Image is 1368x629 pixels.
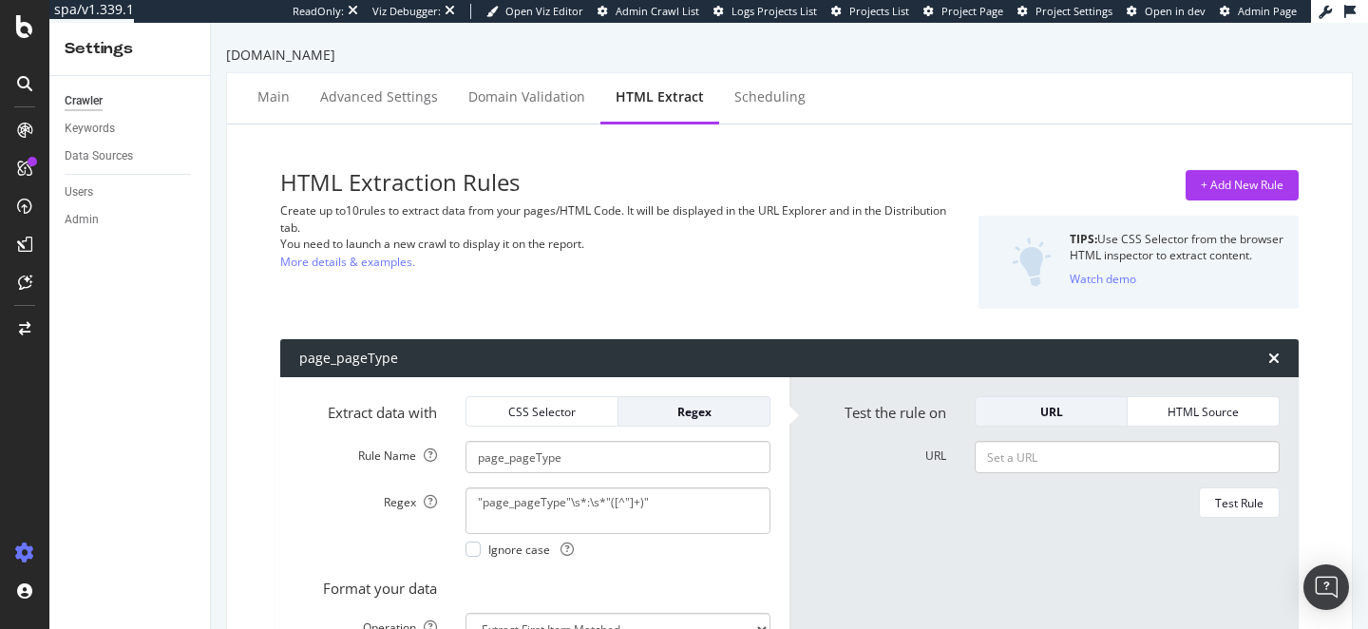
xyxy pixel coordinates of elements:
[1220,4,1297,19] a: Admin Page
[65,146,133,166] div: Data Sources
[975,441,1280,473] input: Set a URL
[280,252,415,272] a: More details & examples.
[486,4,583,19] a: Open Viz Editor
[831,4,909,19] a: Projects List
[1127,4,1206,19] a: Open in dev
[1199,487,1280,518] button: Test Rule
[1012,238,1052,287] img: DZQOUYU0WpgAAAAASUVORK5CYII=
[65,182,93,202] div: Users
[849,4,909,18] span: Projects List
[598,4,699,19] a: Admin Crawl List
[618,396,770,427] button: Regex
[505,4,583,18] span: Open Viz Editor
[65,91,103,111] div: Crawler
[65,38,195,60] div: Settings
[1128,396,1280,427] button: HTML Source
[1145,4,1206,18] span: Open in dev
[991,404,1111,420] div: URL
[285,441,451,464] label: Rule Name
[285,396,451,423] label: Extract data with
[1017,4,1112,19] a: Project Settings
[616,87,704,106] div: HTML Extract
[320,87,438,106] div: Advanced Settings
[299,349,398,368] div: page_pageType
[65,146,197,166] a: Data Sources
[280,170,949,195] h3: HTML Extraction Rules
[734,87,806,106] div: Scheduling
[634,404,754,420] div: Regex
[65,119,115,139] div: Keywords
[280,202,949,235] div: Create up to 10 rules to extract data from your pages/HTML Code. It will be displayed in the URL ...
[465,487,770,533] textarea: "page_pageType"\s*:\s*"([^"]+)"
[1186,170,1299,200] button: + Add New Rule
[923,4,1003,19] a: Project Page
[616,4,699,18] span: Admin Crawl List
[65,182,197,202] a: Users
[257,87,290,106] div: Main
[65,210,197,230] a: Admin
[1070,231,1097,247] strong: TIPS:
[1268,351,1280,366] div: times
[482,404,602,420] div: CSS Selector
[468,87,585,106] div: Domain Validation
[713,4,817,19] a: Logs Projects List
[1303,564,1349,610] div: Open Intercom Messenger
[285,487,451,510] label: Regex
[465,441,770,473] input: Provide a name
[226,46,1353,65] div: [DOMAIN_NAME]
[285,572,451,599] label: Format your data
[1143,404,1263,420] div: HTML Source
[794,441,960,464] label: URL
[65,119,197,139] a: Keywords
[1070,263,1136,294] button: Watch demo
[65,210,99,230] div: Admin
[372,4,441,19] div: Viz Debugger:
[731,4,817,18] span: Logs Projects List
[488,542,574,558] span: Ignore case
[1070,231,1283,247] div: Use CSS Selector from the browser
[293,4,344,19] div: ReadOnly:
[280,236,949,252] div: You need to launch a new crawl to display it on the report.
[1035,4,1112,18] span: Project Settings
[941,4,1003,18] span: Project Page
[975,396,1128,427] button: URL
[465,396,618,427] button: CSS Selector
[1201,177,1283,193] div: + Add New Rule
[1070,247,1283,263] div: HTML inspector to extract content.
[794,396,960,423] label: Test the rule on
[1238,4,1297,18] span: Admin Page
[1215,495,1263,511] div: Test Rule
[65,91,197,111] a: Crawler
[1070,271,1136,287] div: Watch demo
